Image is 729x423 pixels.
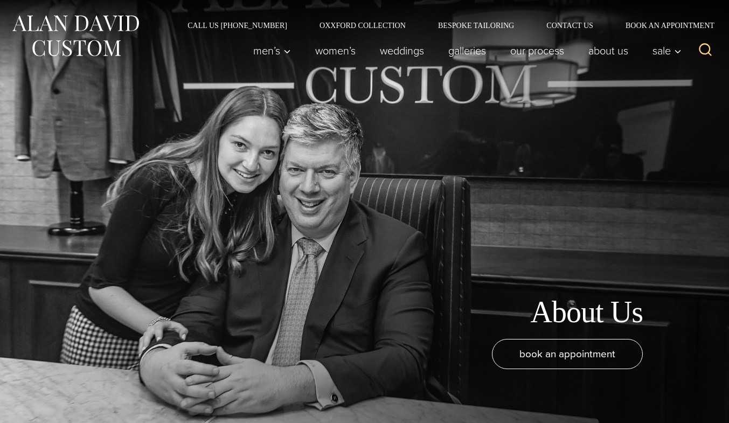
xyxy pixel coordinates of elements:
span: Men’s [253,45,291,56]
a: Oxxford Collection [303,22,422,29]
a: Call Us [PHONE_NUMBER] [171,22,303,29]
a: book an appointment [492,339,643,369]
button: View Search Form [692,38,718,64]
a: Women’s [303,40,368,61]
a: Bespoke Tailoring [422,22,530,29]
a: Our Process [498,40,577,61]
a: Galleries [436,40,498,61]
nav: Primary Navigation [241,40,688,61]
img: Alan David Custom [11,12,140,60]
a: Book an Appointment [609,22,718,29]
a: Contact Us [530,22,609,29]
a: About Us [577,40,641,61]
h1: About Us [530,294,643,330]
nav: Secondary Navigation [171,22,718,29]
span: Sale [652,45,682,56]
a: weddings [368,40,436,61]
span: book an appointment [519,346,615,362]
